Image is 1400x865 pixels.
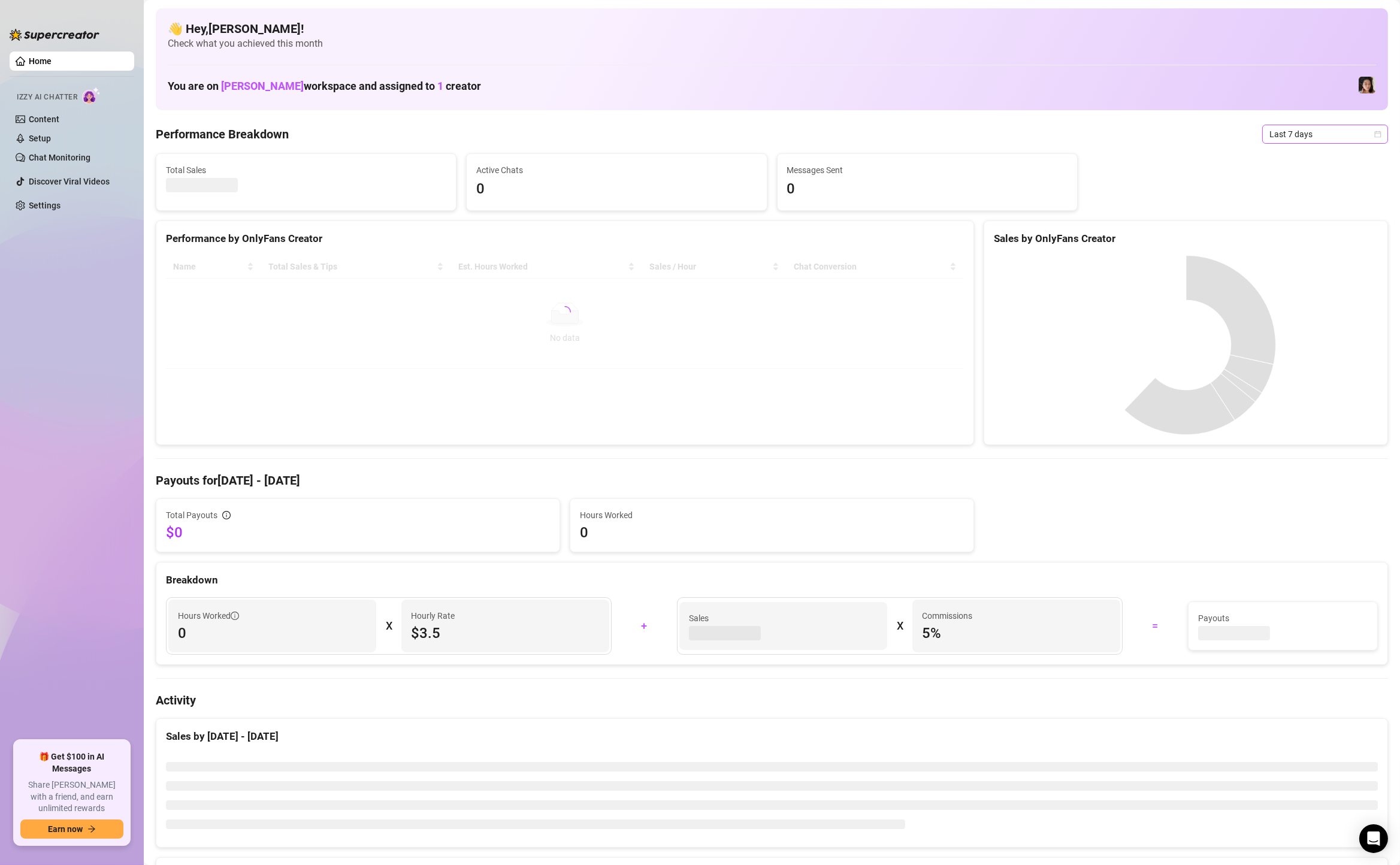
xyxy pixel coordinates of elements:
span: $3.5 [411,624,600,643]
span: Hours Worked [178,609,239,622]
a: Chat Monitoring [29,153,90,162]
div: Open Intercom Messenger [1359,824,1388,853]
span: Messages Sent [787,164,1068,177]
div: X [386,616,392,636]
button: Earn nowarrow-right [20,819,123,839]
a: Discover Viral Videos [29,177,110,186]
span: Earn now [48,824,83,834]
span: 0 [580,523,964,542]
div: Breakdown [166,572,1378,588]
span: Check what you achieved this month [168,37,1376,50]
a: Home [29,56,52,66]
span: info-circle [231,612,239,620]
h4: Activity [156,692,1388,709]
a: Setup [29,134,51,143]
span: Payouts [1198,612,1368,625]
h4: Performance Breakdown [156,126,289,143]
span: 🎁 Get $100 in AI Messages [20,751,123,775]
article: Hourly Rate [411,609,455,622]
span: Active Chats [476,164,757,177]
div: Sales by [DATE] - [DATE] [166,728,1378,745]
h4: Payouts for [DATE] - [DATE] [156,472,1388,489]
span: 5 % [922,624,1111,643]
span: loading [557,304,573,320]
span: 0 [476,178,757,201]
span: [PERSON_NAME] [221,80,304,92]
a: Content [29,114,59,124]
span: Share [PERSON_NAME] with a friend, and earn unlimited rewards [20,779,123,815]
span: Total Payouts [166,509,217,522]
img: logo-BBDzfeDw.svg [10,29,99,41]
span: arrow-right [87,825,96,833]
h4: 👋 Hey, [PERSON_NAME] ! [168,20,1376,37]
h1: You are on workspace and assigned to creator [168,80,481,93]
span: 0 [787,178,1068,201]
a: Settings [29,201,61,210]
span: Izzy AI Chatter [17,92,77,103]
span: 0 [178,624,367,643]
span: Last 7 days [1269,125,1381,143]
article: Commissions [922,609,972,622]
span: calendar [1374,131,1381,138]
span: Sales [689,612,878,625]
div: X [897,616,903,636]
span: Total Sales [166,164,446,177]
span: Hours Worked [580,509,964,522]
img: AI Chatter [82,87,101,104]
span: $0 [166,523,550,542]
div: Performance by OnlyFans Creator [166,231,964,247]
div: + [619,616,670,636]
img: Luna [1359,77,1375,93]
span: info-circle [222,511,231,519]
div: Sales by OnlyFans Creator [994,231,1378,247]
span: 1 [437,80,443,92]
div: = [1130,616,1181,636]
